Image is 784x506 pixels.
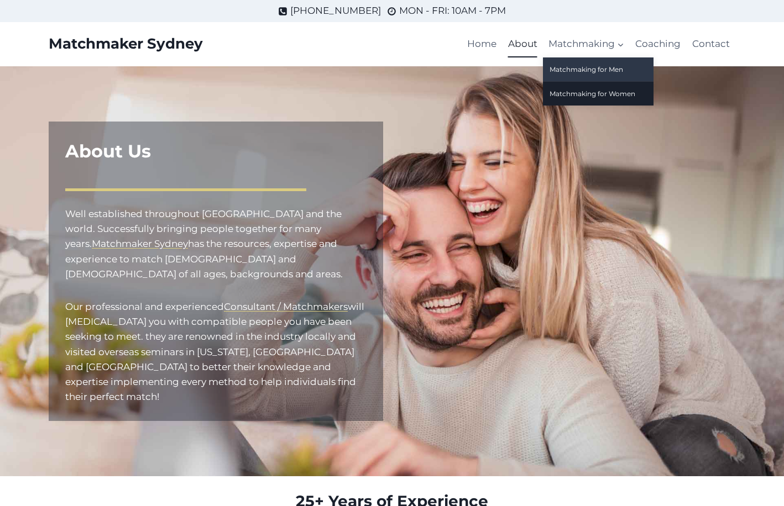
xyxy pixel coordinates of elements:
a: About [503,31,543,57]
mark: Well established throughout [GEOGRAPHIC_DATA] and the world. Successfully bringing people togethe... [65,208,342,249]
a: Matchmaking for Men [543,57,654,81]
a: Matchmaker Sydney [49,35,203,52]
a: Consultant / Matchmakers [224,301,348,312]
a: Matchmaking for Women [543,82,654,106]
button: Child menu of Matchmaking [543,31,630,57]
a: [PHONE_NUMBER] [278,3,381,18]
p: Our professional and experienced will [MEDICAL_DATA] you with compatible people you have been see... [65,299,367,404]
a: Home [462,31,502,57]
nav: Primary [462,31,735,57]
h1: About Us [65,138,367,165]
a: Matchmaker Sydney [92,238,188,249]
span: [PHONE_NUMBER] [290,3,381,18]
span: MON - FRI: 10AM - 7PM [399,3,506,18]
p: has the resources, expertise and experience to match [DEMOGRAPHIC_DATA] and [DEMOGRAPHIC_DATA] of... [65,207,367,282]
a: Contact [687,31,735,57]
a: Coaching [630,31,686,57]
